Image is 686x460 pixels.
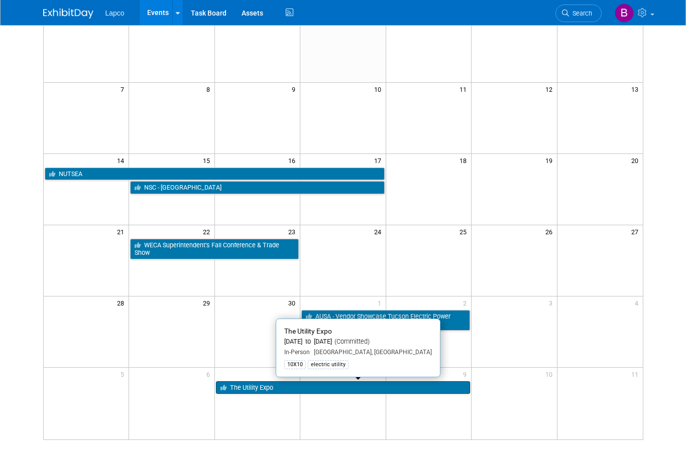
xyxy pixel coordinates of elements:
span: 7 [120,83,129,95]
span: 1 [377,296,386,309]
span: 28 [116,296,129,309]
span: Search [569,10,592,17]
span: 10 [373,83,386,95]
span: 27 [630,225,643,238]
span: 30 [287,296,300,309]
a: NSC - [GEOGRAPHIC_DATA] [130,181,384,194]
span: 13 [630,83,643,95]
span: 9 [291,83,300,95]
span: 5 [120,368,129,380]
span: 29 [202,296,214,309]
span: 17 [373,154,386,167]
span: 24 [373,225,386,238]
span: 2 [462,296,471,309]
span: 11 [459,83,471,95]
div: electric utility [308,360,349,369]
span: 6 [205,368,214,380]
span: In-Person [284,349,310,356]
span: 14 [116,154,129,167]
a: AUSA - Vendor Showcase Tucson Electric Power 2025 [301,310,470,331]
span: 20 [630,154,643,167]
span: 25 [459,225,471,238]
a: The Utility Expo [216,381,470,394]
span: 18 [459,154,471,167]
span: 3 [548,296,557,309]
img: Bret Blanco [615,4,634,23]
span: 21 [116,225,129,238]
span: 11 [630,368,643,380]
span: 16 [287,154,300,167]
span: 10 [544,368,557,380]
img: ExhibitDay [43,9,93,19]
span: 4 [634,296,643,309]
span: 9 [462,368,471,380]
span: 26 [544,225,557,238]
span: 8 [205,83,214,95]
span: The Utility Expo [284,327,332,335]
span: 12 [544,83,557,95]
span: 19 [544,154,557,167]
span: Lapco [105,9,125,17]
span: 15 [202,154,214,167]
div: 10X10 [284,360,306,369]
a: WECA Superintendent’s Fall Conference & Trade Show [130,239,299,259]
div: [DATE] to [DATE] [284,338,432,346]
a: Search [555,5,602,22]
span: 23 [287,225,300,238]
span: 22 [202,225,214,238]
span: [GEOGRAPHIC_DATA], [GEOGRAPHIC_DATA] [310,349,432,356]
span: (Committed) [332,338,370,345]
a: NUTSEA [45,168,385,181]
